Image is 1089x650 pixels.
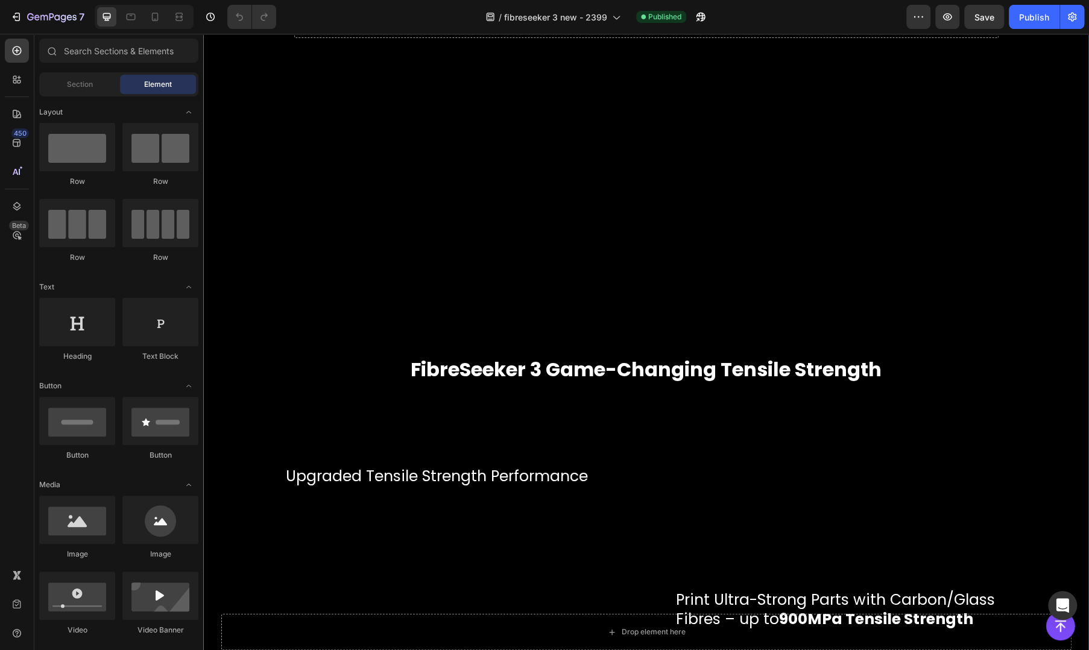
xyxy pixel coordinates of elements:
span: Toggle open [179,475,198,494]
span: Toggle open [179,376,198,396]
span: Published [648,11,681,22]
div: 450 [11,128,29,138]
span: fibreseeker 3 new - 2399 [504,11,607,24]
div: Image [122,549,198,560]
div: Text Block [122,351,198,362]
div: Video Banner [122,625,198,636]
span: Save [974,12,994,22]
div: Heading [39,351,115,362]
span: Media [39,479,60,490]
input: Search Sections & Elements [39,39,198,63]
div: Beta [9,221,29,230]
div: Row [122,176,198,187]
div: Row [122,252,198,263]
p: 7 [79,10,84,24]
div: Open Intercom Messenger [1048,591,1077,620]
span: Element [144,79,172,90]
div: Video [39,625,115,636]
strong: FibreSeeker 3 Game-Changing Tensile Strength [207,322,678,349]
button: Publish [1009,5,1059,29]
div: Publish [1019,11,1049,24]
div: Undo/Redo [227,5,276,29]
div: Row [39,252,115,263]
div: Button [39,450,115,461]
div: Image [39,549,115,560]
span: Upgraded Tensile Strength Performance [83,432,385,453]
span: Text [39,282,54,292]
iframe: Design area [203,34,1089,650]
button: Save [964,5,1004,29]
button: 7 [5,5,90,29]
video: Video [472,369,805,536]
div: Row [39,176,115,187]
div: Button [122,450,198,461]
span: Section [67,79,93,90]
span: Layout [39,107,63,118]
span: Button [39,380,62,391]
span: Toggle open [179,103,198,122]
span: Toggle open [179,277,198,297]
span: / [499,11,502,24]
